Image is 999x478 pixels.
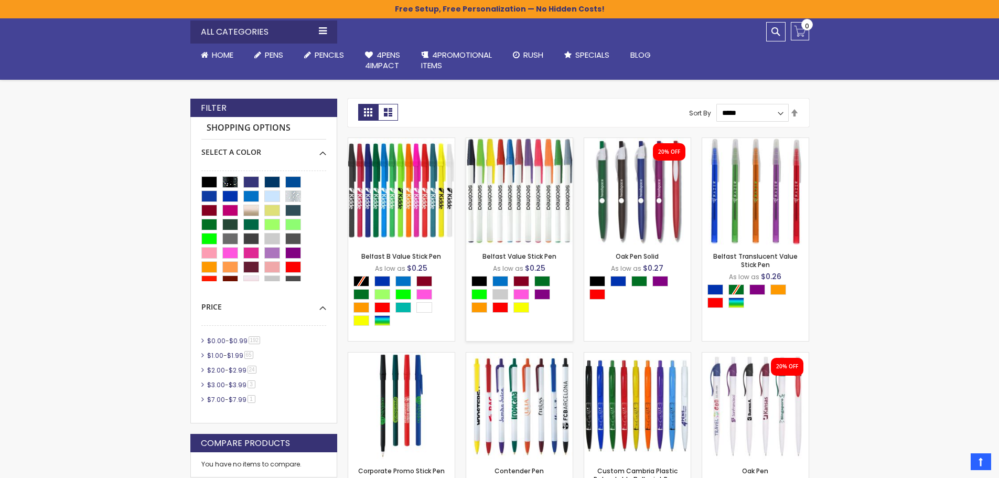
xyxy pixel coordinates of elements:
div: Assorted [374,315,390,326]
a: $2.00-$2.9924 [205,366,260,375]
span: 65 [244,351,253,359]
div: Red [374,302,390,313]
div: Blue [707,284,723,295]
a: Belfast B Value Stick Pen [361,252,441,261]
span: Pencils [315,49,344,60]
span: $0.25 [407,263,427,273]
div: Orange [770,284,786,295]
div: Green [534,276,550,286]
div: Grey Light [492,289,508,300]
div: Blue Light [492,276,508,286]
img: Corporate Promo Stick Pen [348,353,455,459]
div: Purple [749,284,765,295]
div: Red [707,298,723,308]
a: Top [971,453,991,470]
span: 1 [248,395,255,403]
span: 0 [805,21,809,31]
span: As low as [611,264,641,273]
div: Blue [374,276,390,286]
a: Oak Pen Solid [584,137,691,146]
a: Home [190,44,244,67]
div: Orange [471,302,487,313]
div: Purple [652,276,668,286]
span: $2.99 [229,366,246,375]
span: $2.00 [207,366,225,375]
a: Contender Pen [495,466,544,475]
a: 0 [791,22,809,40]
label: Sort By [689,108,711,117]
a: Belfast Value Stick Pen [466,137,573,146]
div: You have no items to compare. [190,452,337,477]
div: Price [201,294,326,312]
span: $1.99 [227,351,243,360]
span: $0.99 [229,336,248,345]
div: Assorted [728,298,744,308]
img: Belfast Translucent Value Stick Pen [702,138,809,245]
span: $7.99 [229,395,246,404]
a: Specials [554,44,620,67]
div: White [416,302,432,313]
a: Pens [244,44,294,67]
a: Custom Cambria Plastic Retractable Ballpoint Pen - Monochromatic Body Color [584,352,691,361]
span: 192 [249,336,261,344]
span: $3.99 [229,380,246,389]
strong: Filter [201,102,227,114]
a: Oak Pen [742,466,768,475]
span: As low as [375,264,405,273]
div: Black [589,276,605,286]
a: Corporate Promo Stick Pen [358,466,445,475]
a: $0.00-$0.99192 [205,336,264,345]
span: $7.00 [207,395,225,404]
a: Corporate Promo Stick Pen [348,352,455,361]
strong: Shopping Options [201,117,326,140]
div: Burgundy [416,276,432,286]
div: Lime Green [471,289,487,300]
span: Blog [630,49,651,60]
div: Blue [610,276,626,286]
span: Home [212,49,233,60]
div: Green Light [374,289,390,300]
a: 4Pens4impact [355,44,411,78]
a: Belfast Translucent Value Stick Pen [713,252,798,269]
div: Burgundy [513,276,529,286]
div: Yellow [513,302,529,313]
a: Rush [502,44,554,67]
img: Oak Pen [702,353,809,459]
div: Select A Color [589,276,691,302]
div: All Categories [190,20,337,44]
span: 4Pens 4impact [365,49,400,71]
div: 20% OFF [776,363,798,370]
a: Oak Pen Solid [616,252,659,261]
span: $3.00 [207,380,225,389]
img: Belfast B Value Stick Pen [348,138,455,245]
span: $0.26 [761,271,781,282]
img: Oak Pen Solid [584,138,691,245]
div: Purple [534,289,550,300]
a: Contender Pen [466,352,573,361]
span: Rush [523,49,543,60]
span: 4PROMOTIONAL ITEMS [421,49,492,71]
span: $0.27 [643,263,663,273]
a: 4PROMOTIONALITEMS [411,44,502,78]
div: Select A Color [201,140,326,157]
img: Belfast Value Stick Pen [466,138,573,245]
div: Pink [416,289,432,300]
span: 24 [248,366,256,374]
strong: Compare Products [201,438,290,449]
div: Black [471,276,487,286]
a: Belfast Translucent Value Stick Pen [702,137,809,146]
span: $0.00 [207,336,225,345]
a: $1.00-$1.9965 [205,351,257,360]
div: Blue Light [395,276,411,286]
span: 3 [248,380,255,388]
div: Select A Color [471,276,573,315]
a: $7.00-$7.991 [205,395,259,404]
div: Red [589,289,605,300]
span: As low as [729,272,759,281]
div: Red [492,302,508,313]
div: Teal [395,302,411,313]
span: Pens [265,49,283,60]
img: Contender Pen [466,353,573,459]
strong: Grid [358,104,378,121]
div: Yellow [353,315,369,326]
